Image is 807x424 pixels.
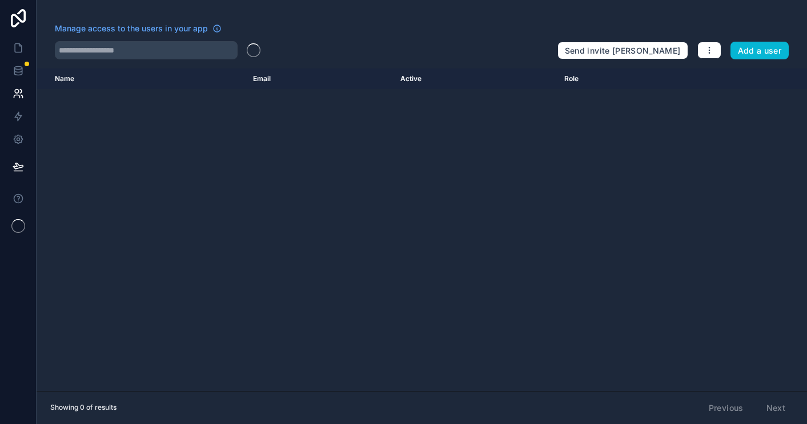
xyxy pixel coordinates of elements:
[557,68,689,89] th: Role
[37,68,246,89] th: Name
[557,42,688,60] button: Send invite [PERSON_NAME]
[37,68,807,391] div: scrollable content
[246,68,394,89] th: Email
[55,23,208,34] span: Manage access to the users in your app
[394,68,557,89] th: Active
[55,23,222,34] a: Manage access to the users in your app
[50,403,117,412] span: Showing 0 of results
[730,42,789,60] button: Add a user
